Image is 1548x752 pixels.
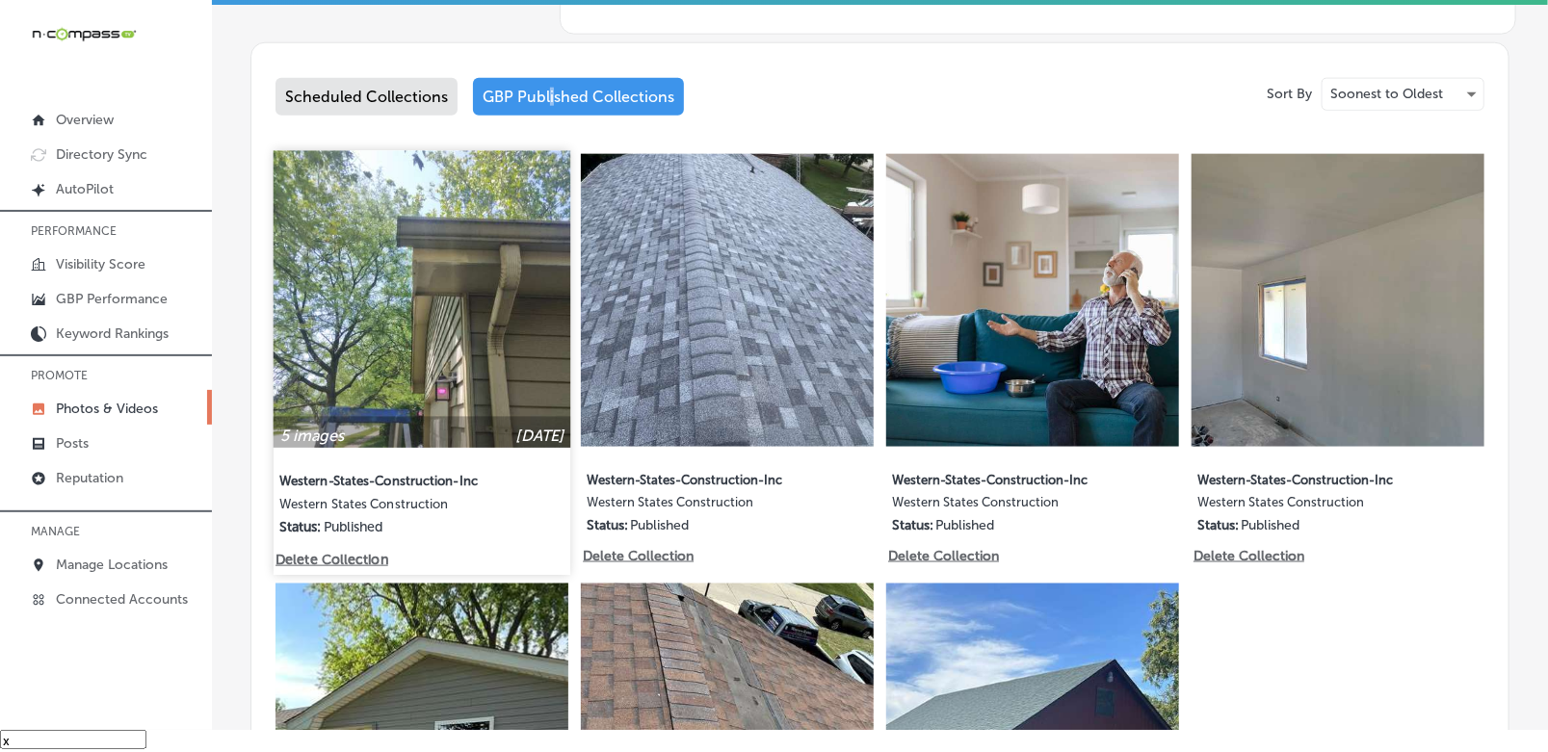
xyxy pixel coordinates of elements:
p: Reputation [56,470,123,486]
p: Soonest to Oldest [1330,85,1443,103]
label: Western-States-Construction-Inc [1197,461,1430,495]
p: Published [935,517,994,533]
p: Published [324,519,383,535]
p: Delete Collection [275,551,385,567]
p: Photos & Videos [56,401,158,417]
p: Delete Collection [888,548,997,564]
p: Published [630,517,689,533]
label: Western-States-Construction-Inc [892,461,1124,495]
p: Sort By [1267,86,1312,102]
label: Western States Construction [587,495,819,517]
div: GBP Published Collections [473,78,684,116]
p: Keyword Rankings [56,325,169,342]
p: Overview [56,112,114,128]
div: Soonest to Oldest [1323,79,1483,110]
p: [DATE] [516,427,564,445]
p: Published [1241,517,1299,533]
p: AutoPilot [56,181,114,197]
label: Western-States-Construction-Inc [587,461,819,495]
img: 660ab0bf-5cc7-4cb8-ba1c-48b5ae0f18e60NCTV_CLogo_TV_Black_-500x88.png [31,25,137,43]
p: Posts [56,435,89,452]
p: Delete Collection [583,548,692,564]
p: Status: [892,517,933,533]
p: Visibility Score [56,256,145,272]
label: Western States Construction [279,497,515,519]
p: Delete Collection [1194,548,1302,564]
div: Scheduled Collections [275,78,458,116]
img: Collection thumbnail [1192,154,1484,447]
p: Connected Accounts [56,591,188,608]
p: Status: [279,519,322,535]
p: Status: [587,517,628,533]
p: 5 images [280,427,344,445]
img: Collection thumbnail [886,154,1179,447]
img: Collection thumbnail [274,150,571,448]
img: Collection thumbnail [581,154,874,447]
p: Directory Sync [56,146,147,163]
label: Western States Construction [892,495,1124,517]
label: Western-States-Construction-Inc [279,462,515,497]
p: Status: [1197,517,1239,533]
label: Western States Construction [1197,495,1430,517]
p: GBP Performance [56,291,168,307]
p: Manage Locations [56,557,168,573]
